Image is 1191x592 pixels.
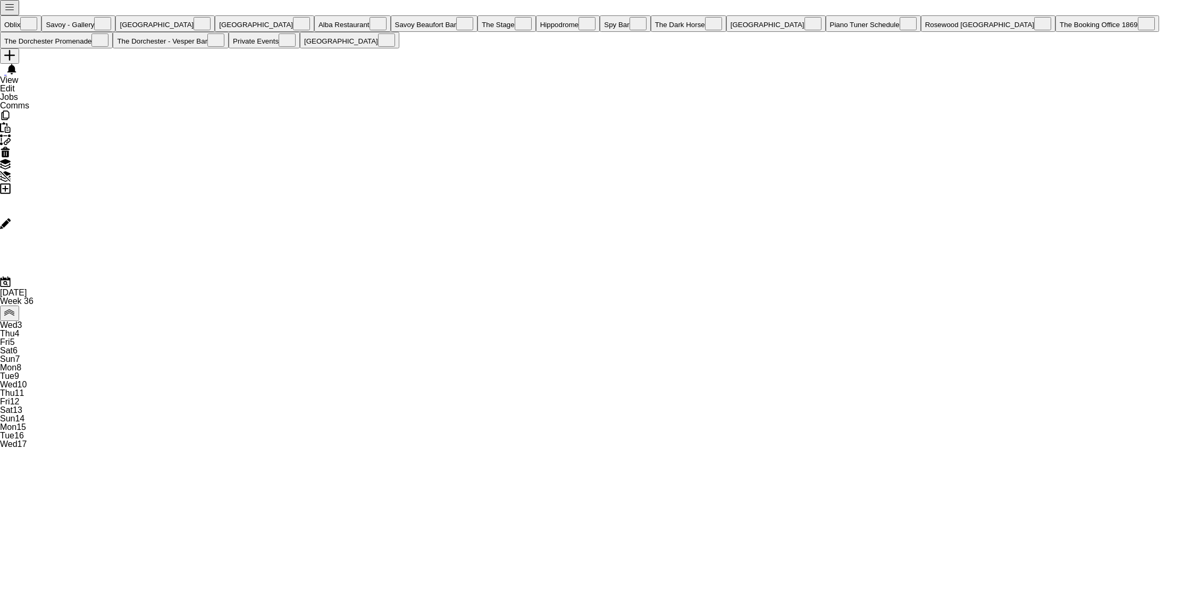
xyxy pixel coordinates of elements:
span: 5 [10,337,15,346]
button: [GEOGRAPHIC_DATA] [300,32,399,48]
button: The Stage [477,15,536,32]
span: 9 [14,371,19,380]
span: 12 [10,397,20,406]
span: 8 [16,363,21,372]
button: Hippodrome [536,15,600,32]
button: The Booking Office 1869 [1055,15,1159,32]
button: The Dark Horse [651,15,726,32]
button: The Dorchester - Vesper Bar [113,32,229,48]
span: 7 [15,354,20,363]
span: 14 [15,414,24,423]
span: 6 [13,346,18,355]
span: 4 [15,329,20,338]
span: 16 [14,431,24,440]
button: Rosewood [GEOGRAPHIC_DATA] [921,15,1055,32]
button: [GEOGRAPHIC_DATA] [215,15,314,32]
button: [GEOGRAPHIC_DATA] [726,15,826,32]
button: Spy Bar [600,15,650,32]
span: 10 [18,380,27,389]
span: 11 [15,388,24,398]
span: 15 [16,422,26,432]
span: 3 [18,320,22,329]
span: 13 [13,405,22,415]
span: 17 [18,439,27,449]
button: Savoy Beaufort Bar [391,15,478,32]
button: Alba Restaurant [314,15,391,32]
button: Piano Tuner Schedule [826,15,921,32]
button: Savoy - Gallery [41,15,115,32]
button: [GEOGRAPHIC_DATA] [115,15,215,32]
button: Private Events [229,32,300,48]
